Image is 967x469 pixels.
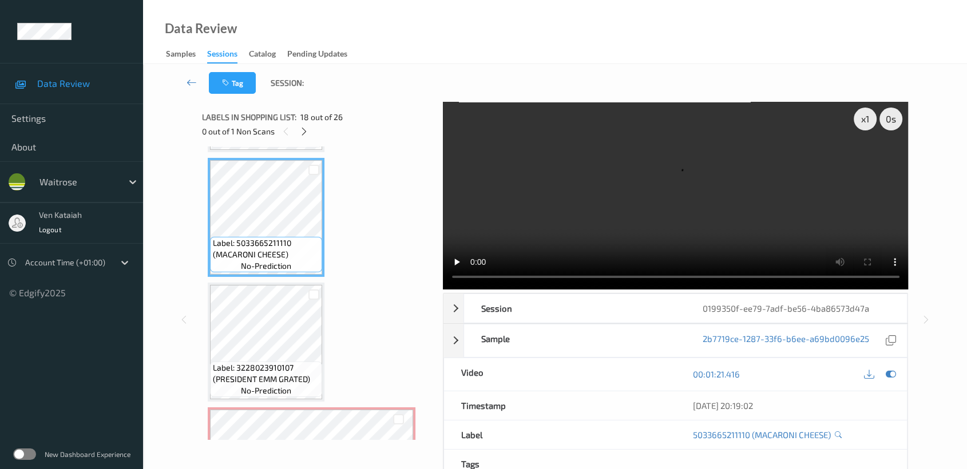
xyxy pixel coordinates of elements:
[209,72,256,94] button: Tag
[444,391,676,420] div: Timestamp
[444,358,676,391] div: Video
[213,237,319,260] span: Label: 5033665211110 (MACARONI CHEESE)
[202,124,435,138] div: 0 out of 1 Non Scans
[202,112,296,123] span: Labels in shopping list:
[241,260,291,272] span: no-prediction
[685,294,907,323] div: 0199350f-ee79-7adf-be56-4ba86573d47a
[443,324,908,357] div: Sample2b7719ce-1287-33f6-b6ee-a69bd0096e25
[271,77,304,89] span: Session:
[207,48,237,63] div: Sessions
[287,48,347,62] div: Pending Updates
[692,400,890,411] div: [DATE] 20:19:02
[703,333,869,348] a: 2b7719ce-1287-33f6-b6ee-a69bd0096e25
[879,108,902,130] div: 0 s
[300,112,343,123] span: 18 out of 26
[249,48,276,62] div: Catalog
[213,362,319,385] span: Label: 3228023910107 (PRESIDENT EMM GRATED)
[166,46,207,62] a: Samples
[207,46,249,63] a: Sessions
[287,46,359,62] a: Pending Updates
[241,385,291,396] span: no-prediction
[165,23,237,34] div: Data Review
[249,46,287,62] a: Catalog
[443,293,908,323] div: Session0199350f-ee79-7adf-be56-4ba86573d47a
[444,420,676,449] div: Label
[464,324,685,357] div: Sample
[692,429,830,440] a: 5033665211110 (MACARONI CHEESE)
[692,368,739,380] a: 00:01:21.416
[464,294,685,323] div: Session
[854,108,877,130] div: x 1
[166,48,196,62] div: Samples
